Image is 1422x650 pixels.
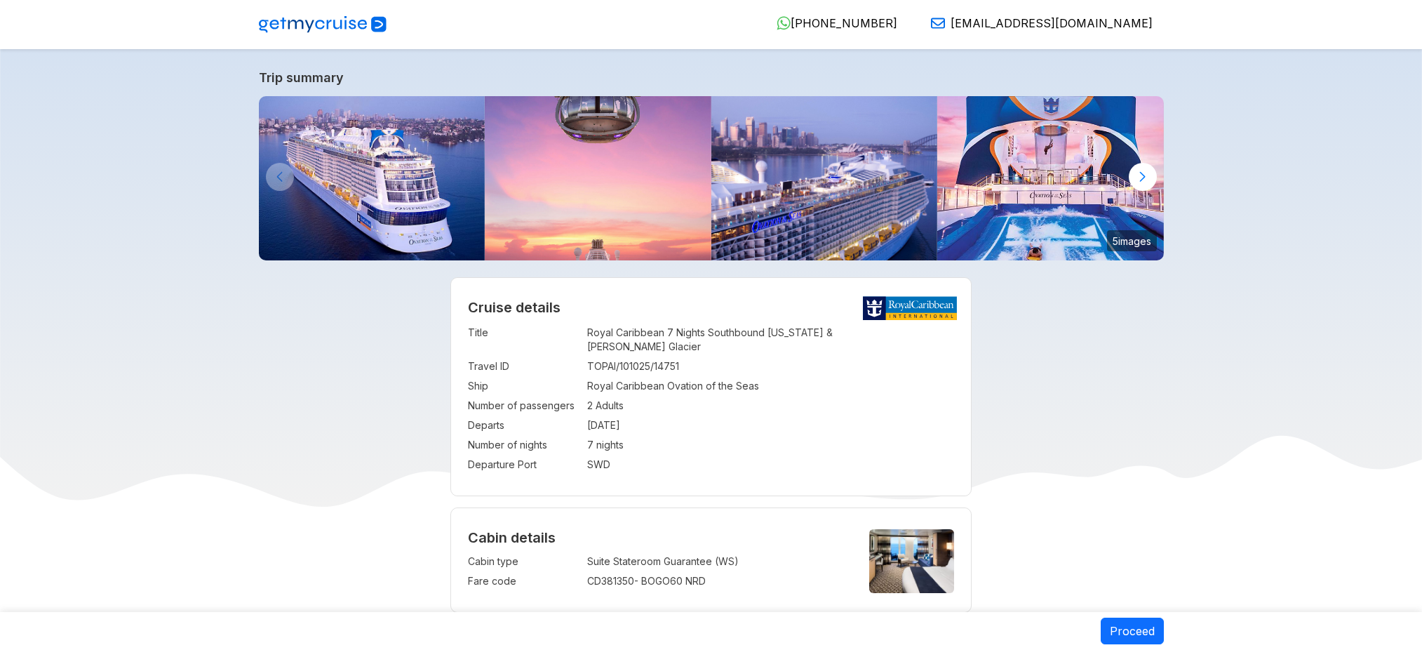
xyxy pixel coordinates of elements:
img: Email [931,16,945,30]
td: : [580,552,587,571]
h4: Cabin details [468,529,954,546]
img: ovation-of-the-seas-departing-from-sydney.jpg [711,96,938,260]
td: : [580,435,587,455]
td: Ship [468,376,580,396]
td: : [580,357,587,376]
span: [EMAIL_ADDRESS][DOMAIN_NAME] [951,16,1153,30]
td: 7 nights [587,435,954,455]
td: : [580,571,587,591]
button: Proceed [1101,618,1164,644]
td: Title [468,323,580,357]
img: ovation-exterior-back-aerial-sunset-port-ship.jpg [259,96,485,260]
td: Suite Stateroom Guarantee (WS) [587,552,845,571]
img: WhatsApp [777,16,791,30]
td: Departs [468,416,580,435]
img: north-star-sunset-ovation-of-the-seas.jpg [485,96,711,260]
td: 2 Adults [587,396,954,416]
td: : [580,323,587,357]
a: Trip summary [259,70,1164,85]
td: Royal Caribbean 7 Nights Southbound [US_STATE] & [PERSON_NAME] Glacier [587,323,954,357]
div: CD381350 - BOGO60 NRD [587,574,845,588]
a: [PHONE_NUMBER] [765,16,897,30]
h2: Cruise details [468,299,954,316]
td: : [580,396,587,416]
td: Cabin type [468,552,580,571]
a: [EMAIL_ADDRESS][DOMAIN_NAME] [920,16,1153,30]
td: Number of passengers [468,396,580,416]
td: : [580,376,587,396]
td: : [580,455,587,475]
td: Number of nights [468,435,580,455]
td: : [580,416,587,435]
td: Royal Caribbean Ovation of the Seas [587,376,954,396]
td: Fare code [468,571,580,591]
td: [DATE] [587,416,954,435]
td: Departure Port [468,455,580,475]
span: [PHONE_NUMBER] [791,16,897,30]
td: TOPAI/101025/14751 [587,357,954,376]
small: 5 images [1107,230,1157,251]
img: ovation-of-the-seas-flowrider-sunset.jpg [937,96,1164,260]
td: SWD [587,455,954,475]
td: Travel ID [468,357,580,376]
